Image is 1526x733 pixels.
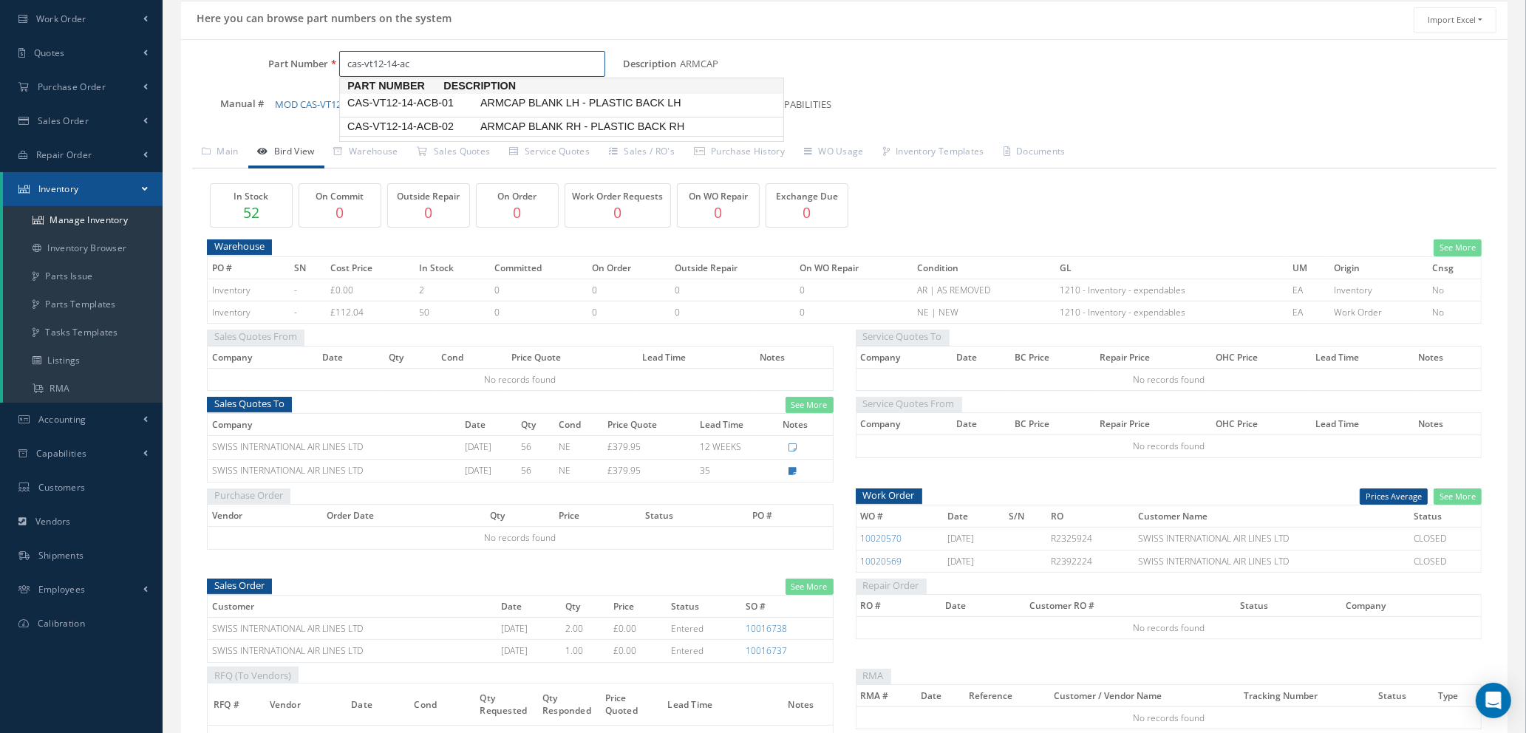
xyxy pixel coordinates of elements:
th: Date [952,413,1009,435]
th: Date [941,595,1025,617]
th: OHC Price [1211,346,1311,368]
span: Vendors [35,515,71,528]
th: In Stock [415,256,490,279]
td: 0 [490,301,587,323]
th: Customer / Vendor Name [1049,685,1239,707]
th: Date [916,685,964,707]
a: See More [1434,239,1482,256]
p: 0 [303,202,377,223]
td: 56 [517,459,554,482]
th: PO # [208,256,290,279]
td: CLOSED [1409,528,1482,550]
span: ARMCAP BLANK RH - PLASTIC BACK RH [477,119,699,134]
th: Price Quote [507,346,638,368]
a: See More [786,397,834,414]
th: OHC Price [1211,413,1311,435]
td: 0 [587,279,671,301]
a: Parts Templates [3,290,163,318]
span: Inventory [212,284,251,296]
th: SO # [741,596,833,618]
td: 1210 - Inventory - expendables [1055,279,1289,301]
th: UM [1288,256,1329,279]
a: 10020569 [861,555,902,567]
th: Status [641,505,748,527]
span: Repair Order [856,576,927,595]
td: No records found [856,617,1482,639]
label: Manual # [181,95,264,112]
h5: On Order [480,191,554,202]
h5: In Stock [214,191,288,202]
th: SN [290,256,326,279]
td: NE [554,459,603,482]
h5: Outside Repair [392,191,466,202]
td: £379.95 [603,459,695,482]
th: Qty [517,414,554,436]
th: Price [609,596,667,618]
th: Customer Name [1134,505,1409,528]
td: SWISS INTERNATIONAL AIR LINES LTD [208,618,497,640]
th: RMA # [856,685,916,707]
a: Inventory Browser [3,234,163,262]
th: Lead Time [1311,413,1414,435]
td: NE | NEW [913,301,1055,323]
a: Listings [3,347,163,375]
td: No [1428,301,1481,323]
th: Repair Price [1095,346,1211,368]
span: Description [443,78,665,94]
th: Lead Time [638,346,755,368]
span: Sales Quotes From [207,327,304,346]
td: - [290,301,326,323]
td: [DATE] [943,528,1004,550]
th: On Order [587,256,671,279]
td: CLOSED [1409,550,1482,572]
span: Qty Responded [542,690,591,717]
a: Service Quotes [500,137,599,168]
th: Customer [208,596,497,618]
th: Date [943,505,1004,528]
span: Purchase Order [207,486,290,505]
th: Company [1341,595,1482,617]
th: Date [460,414,517,436]
td: £0.00 [609,618,667,640]
th: Status [1236,595,1341,617]
th: Notes [756,346,833,368]
th: Origin [1329,256,1428,279]
td: No records found [856,707,1482,729]
a: Sales / RO's [599,137,684,168]
a: See More [786,579,834,596]
th: Qty [486,505,554,527]
th: WO # [856,505,943,528]
th: On WO Repair [795,256,913,279]
p: 0 [480,202,554,223]
a: Inventory Templates [873,137,994,168]
td: 50 [415,301,490,323]
a: Bird View [248,137,324,168]
th: BC Price [1010,413,1096,435]
span: Service Quotes From [856,395,962,413]
span: RFQ # [214,697,239,711]
td: [DATE] [497,618,561,640]
th: Notes [1414,346,1481,368]
span: Customers [38,481,86,494]
th: Notes [778,414,833,436]
span: Employees [38,583,86,596]
th: Vendor [208,505,323,527]
td: No [1428,279,1481,301]
h5: Here you can browse part numbers on the system [192,7,452,25]
th: Date [952,346,1009,368]
h5: On Commit [303,191,377,202]
span: Cond [415,697,437,711]
a: 10016738 [746,622,787,635]
span: RFQ (To Vendors) [207,666,299,685]
th: Qty [561,596,609,618]
th: PO # [748,505,833,527]
td: 1.00 [561,640,609,662]
a: 10016737 [746,644,787,657]
a: 10020570 [861,532,902,545]
th: RO [1046,505,1133,528]
td: SWISS INTERNATIONAL AIR LINES LTD [1134,550,1409,572]
th: Outside Repair [670,256,794,279]
td: NE [554,436,603,459]
th: Status [667,596,741,618]
th: Repair Price [1095,413,1211,435]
